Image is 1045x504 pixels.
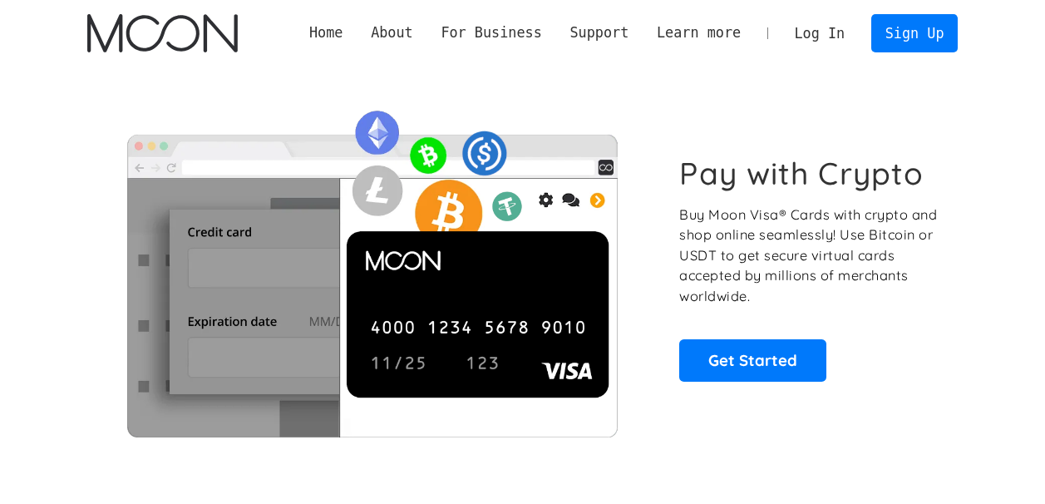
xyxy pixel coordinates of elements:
[679,155,924,192] h1: Pay with Crypto
[679,205,939,307] p: Buy Moon Visa® Cards with crypto and shop online seamlessly! Use Bitcoin or USDT to get secure vi...
[87,99,657,437] img: Moon Cards let you spend your crypto anywhere Visa is accepted.
[295,22,357,43] a: Home
[569,22,628,43] div: Support
[371,22,413,43] div: About
[643,22,755,43] div: Learn more
[871,14,958,52] a: Sign Up
[87,14,238,52] a: home
[679,339,826,381] a: Get Started
[657,22,741,43] div: Learn more
[441,22,541,43] div: For Business
[556,22,643,43] div: Support
[87,14,238,52] img: Moon Logo
[427,22,556,43] div: For Business
[781,15,859,52] a: Log In
[357,22,426,43] div: About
